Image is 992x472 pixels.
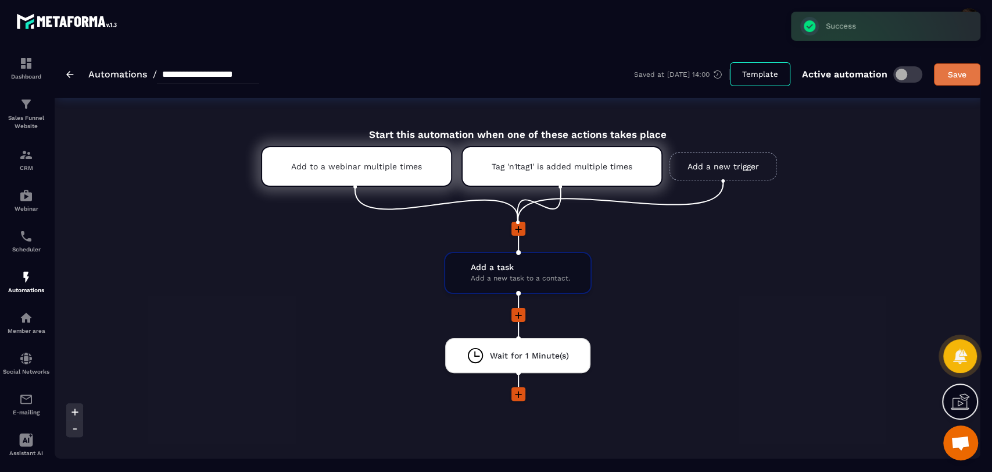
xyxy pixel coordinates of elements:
[3,328,49,334] p: Member area
[3,287,49,293] p: Automations
[3,88,49,139] a: formationformationSales Funnel Website
[16,10,121,32] img: logo
[3,409,49,416] p: E-mailing
[943,425,978,460] div: Mở cuộc trò chuyện
[3,180,49,221] a: automationsautomationsWebinar
[3,165,49,171] p: CRM
[66,71,74,78] img: arrow
[19,311,33,325] img: automations
[3,450,49,456] p: Assistant AI
[802,69,887,80] p: Active automation
[3,368,49,375] p: Social Networks
[19,229,33,243] img: scheduler
[19,189,33,203] img: automations
[471,273,570,284] span: Add a new task to a contact.
[19,392,33,406] img: email
[3,114,49,130] p: Sales Funnel Website
[232,115,804,140] div: Start this automation when one of these actions takes place
[19,270,33,284] img: automations
[19,97,33,111] img: formation
[3,73,49,80] p: Dashboard
[490,350,569,361] span: Wait for 1 Minute(s)
[669,152,777,180] a: Add a new trigger
[492,162,632,171] p: Tag 'n1tag1' is added multiple times
[934,63,980,86] button: Save
[3,384,49,424] a: emailemailE-mailing
[941,69,973,80] div: Save
[3,48,49,88] a: formationformationDashboard
[153,69,157,80] span: /
[3,221,49,261] a: schedulerschedulerScheduler
[471,262,570,273] span: Add a task
[3,302,49,343] a: automationsautomationsMember area
[3,343,49,384] a: social-networksocial-networkSocial Networks
[667,70,710,79] p: [DATE] 14:00
[3,246,49,253] p: Scheduler
[291,162,422,171] p: Add to a webinar multiple times
[3,205,49,212] p: Webinar
[730,62,790,86] button: Template
[19,56,33,70] img: formation
[634,69,730,80] div: Saved at
[3,261,49,302] a: automationsautomationsAutomations
[88,69,147,80] a: Automations
[3,139,49,180] a: formationformationCRM
[3,424,49,465] a: Assistant AI
[19,352,33,365] img: social-network
[19,148,33,162] img: formation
